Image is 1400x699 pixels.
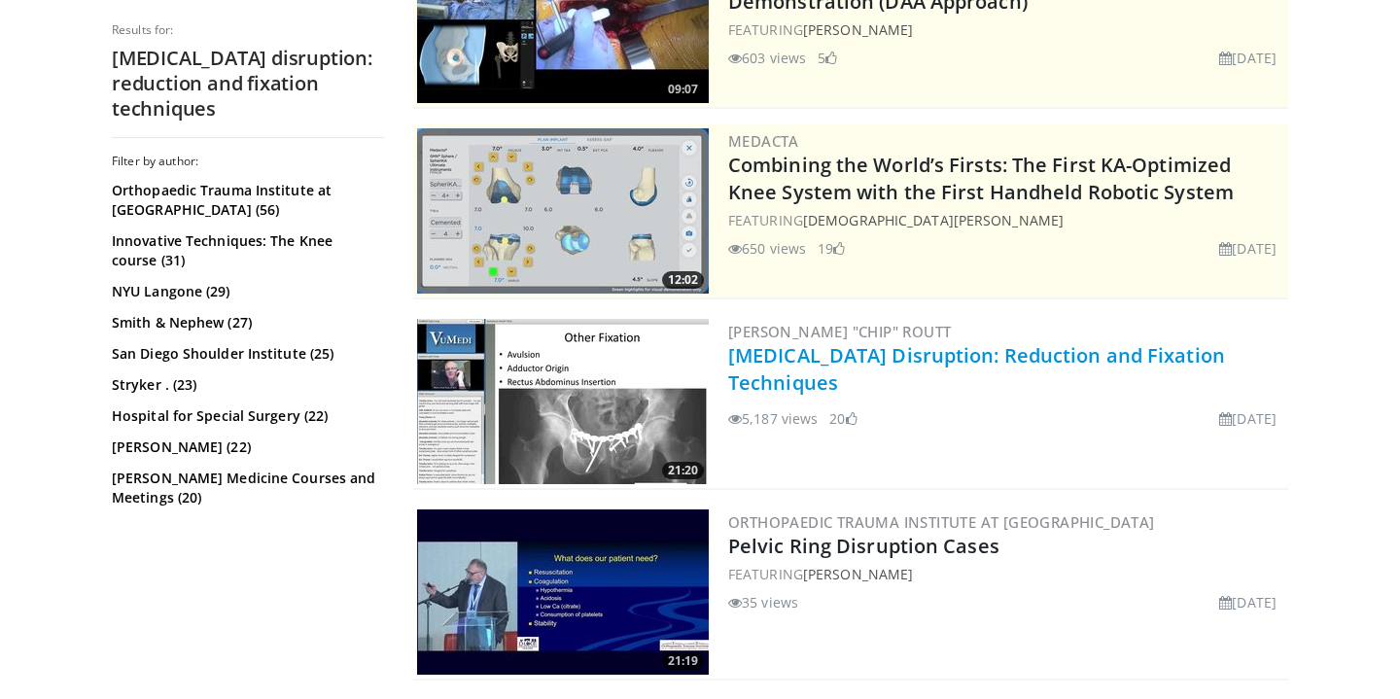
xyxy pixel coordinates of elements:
div: FEATURING [728,210,1284,230]
img: aaf1b7f9-f888-4d9f-a252-3ca059a0bd02.300x170_q85_crop-smart_upscale.jpg [417,128,709,294]
a: Stryker . (23) [112,375,379,395]
li: 35 views [728,592,798,612]
a: [PERSON_NAME] (22) [112,437,379,457]
h2: [MEDICAL_DATA] disruption: reduction and fixation techniques [112,46,384,122]
span: 09:07 [662,81,704,98]
img: 28b0b03f-c1d1-41d4-b8e3-2cb25938c78a.300x170_q85_crop-smart_upscale.jpg [417,509,709,675]
p: Results for: [112,22,384,38]
span: 21:20 [662,462,704,479]
li: [DATE] [1219,592,1277,612]
a: [PERSON_NAME] [803,565,913,583]
li: 5 [818,48,837,68]
a: [MEDICAL_DATA] Disruption: Reduction and Fixation Techniques [728,342,1225,396]
li: [DATE] [1219,238,1277,259]
a: [PERSON_NAME] [803,20,913,39]
li: [DATE] [1219,408,1277,429]
a: Smith & Nephew (27) [112,313,379,332]
a: [DEMOGRAPHIC_DATA][PERSON_NAME] [803,211,1064,229]
li: 19 [818,238,845,259]
a: Innovative Techniques: The Knee course (31) [112,231,379,270]
h3: Filter by author: [112,154,384,169]
a: Orthopaedic Trauma Institute at [GEOGRAPHIC_DATA] (56) [112,181,379,220]
a: Combining the World’s Firsts: The First KA-Optimized Knee System with the First Handheld Robotic ... [728,152,1234,205]
div: FEATURING [728,19,1284,40]
a: NYU Langone (29) [112,282,379,301]
a: Pelvic Ring Disruption Cases [728,533,999,559]
li: 650 views [728,238,806,259]
a: San Diego Shoulder Institute (25) [112,344,379,364]
li: 20 [829,408,857,429]
a: Medacta [728,131,799,151]
span: 21:19 [662,652,704,670]
a: Hospital for Special Surgery (22) [112,406,379,426]
img: a296a434-a6c2-4c1e-9233-4695787fa3a2.300x170_q85_crop-smart_upscale.jpg [417,319,709,484]
a: [PERSON_NAME] Medicine Courses and Meetings (20) [112,469,379,507]
a: Orthopaedic Trauma Institute at [GEOGRAPHIC_DATA] [728,512,1155,532]
li: [DATE] [1219,48,1277,68]
div: FEATURING [728,564,1284,584]
li: 603 views [728,48,806,68]
a: 12:02 [417,128,709,294]
a: 21:19 [417,509,709,675]
span: 12:02 [662,271,704,289]
li: 5,187 views [728,408,818,429]
a: 21:20 [417,319,709,484]
a: [PERSON_NAME] "Chip" Routt [728,322,951,341]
